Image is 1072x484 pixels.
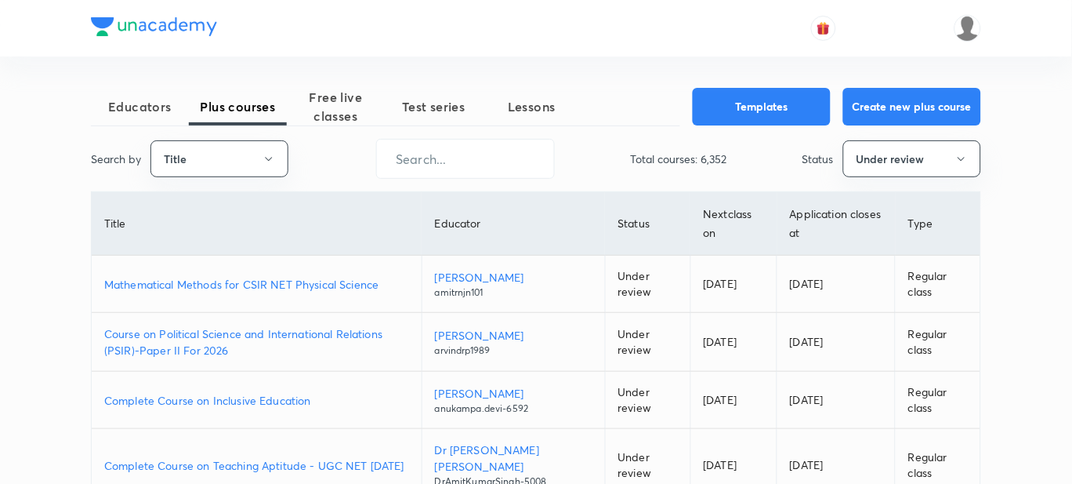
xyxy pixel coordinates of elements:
td: [DATE] [690,256,777,313]
img: Aamir Yousuf [954,15,981,42]
td: [DATE] [777,256,896,313]
td: [DATE] [777,372,896,429]
th: Next class on [690,192,777,256]
th: Educator [422,192,605,256]
button: Under review [843,140,981,177]
p: arvindrp1989 [435,344,592,358]
img: avatar [817,21,831,35]
th: Status [605,192,690,256]
input: Search... [377,139,554,179]
td: [DATE] [690,372,777,429]
img: Company Logo [91,17,217,36]
p: [PERSON_NAME] [435,327,592,344]
a: Complete Course on Inclusive Education [104,392,409,409]
td: [DATE] [690,313,777,372]
td: Regular class [896,256,980,313]
p: Status [802,151,834,167]
p: [PERSON_NAME] [435,385,592,402]
a: Complete Course on Teaching Aptitude - UGC NET [DATE] [104,457,409,474]
span: Test series [385,97,483,116]
th: Type [896,192,980,256]
td: Under review [605,256,690,313]
td: Under review [605,313,690,372]
p: [PERSON_NAME] [435,269,592,286]
button: avatar [811,16,836,41]
span: Free live classes [287,88,385,126]
a: Company Logo [91,17,217,40]
p: amitrnjn101 [435,286,592,300]
th: Title [92,192,422,256]
a: [PERSON_NAME]amitrnjn101 [435,269,592,300]
td: Under review [605,372,690,429]
span: Lessons [483,97,581,116]
p: anukampa.devi-6592 [435,402,592,416]
button: Title [150,140,288,177]
p: Search by [91,151,141,167]
a: [PERSON_NAME]arvindrp1989 [435,327,592,358]
td: Regular class [896,313,980,372]
button: Create new plus course [843,88,981,126]
th: Application closes at [777,192,896,256]
a: Mathematical Methods for CSIR NET Physical Science [104,276,409,293]
a: [PERSON_NAME]anukampa.devi-6592 [435,385,592,416]
span: Educators [91,97,189,116]
p: Dr [PERSON_NAME] [PERSON_NAME] [435,442,592,475]
td: [DATE] [777,313,896,372]
button: Templates [693,88,831,126]
td: Regular class [896,372,980,429]
span: Plus courses [189,97,287,116]
p: Total courses: 6,352 [631,151,727,167]
a: Course on Political Science and International Relations (PSIR)-Paper II For 2026 [104,326,409,358]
